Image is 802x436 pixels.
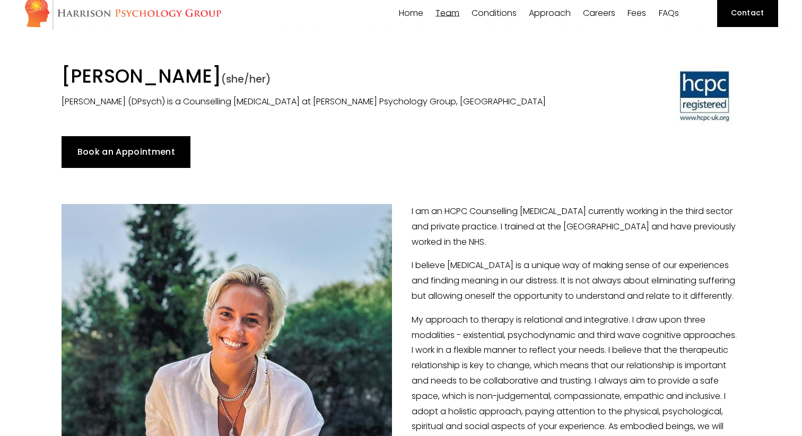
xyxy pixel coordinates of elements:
a: folder dropdown [472,8,517,18]
a: Book an Appointment [62,136,190,168]
a: folder dropdown [435,8,459,18]
a: Home [399,8,423,18]
p: I am an HCPC Counselling [MEDICAL_DATA] currently working in the third sector and private practic... [62,204,740,250]
p: [PERSON_NAME] (DPsych) is a Counselling [MEDICAL_DATA] at [PERSON_NAME] Psychology Group, [GEOGRA... [62,94,566,110]
a: Careers [583,8,615,18]
a: folder dropdown [529,8,571,18]
span: (she/her) [221,72,271,86]
span: Approach [529,9,571,17]
a: FAQs [659,8,679,18]
a: Fees [627,8,646,18]
span: Team [435,9,459,17]
span: Conditions [472,9,517,17]
p: I believe [MEDICAL_DATA] is a unique way of making sense of our experiences and finding meaning i... [62,258,740,304]
h1: [PERSON_NAME] [62,65,566,91]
